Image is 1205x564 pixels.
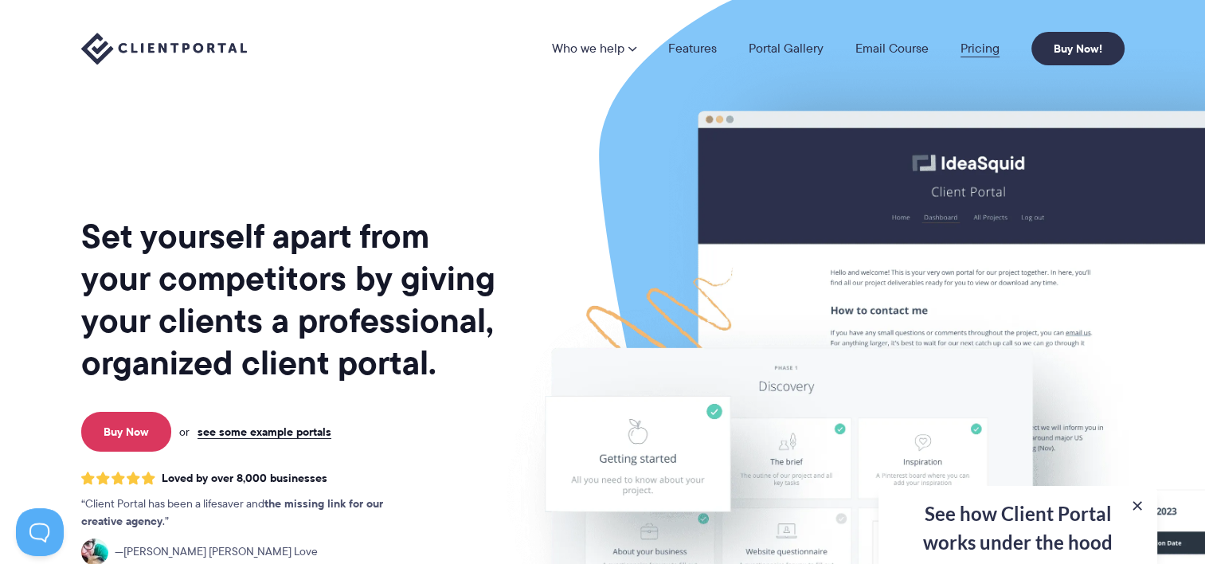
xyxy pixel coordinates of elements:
[162,472,327,485] span: Loved by over 8,000 businesses
[668,42,717,55] a: Features
[749,42,824,55] a: Portal Gallery
[81,412,171,452] a: Buy Now
[960,42,1000,55] a: Pricing
[115,543,318,561] span: [PERSON_NAME] [PERSON_NAME] Love
[198,425,331,439] a: see some example portals
[16,508,64,556] iframe: Toggle Customer Support
[179,425,190,439] span: or
[81,215,499,384] h1: Set yourself apart from your competitors by giving your clients a professional, organized client ...
[81,495,383,530] strong: the missing link for our creative agency
[1031,32,1125,65] a: Buy Now!
[552,42,636,55] a: Who we help
[81,495,416,531] p: Client Portal has been a lifesaver and .
[855,42,929,55] a: Email Course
